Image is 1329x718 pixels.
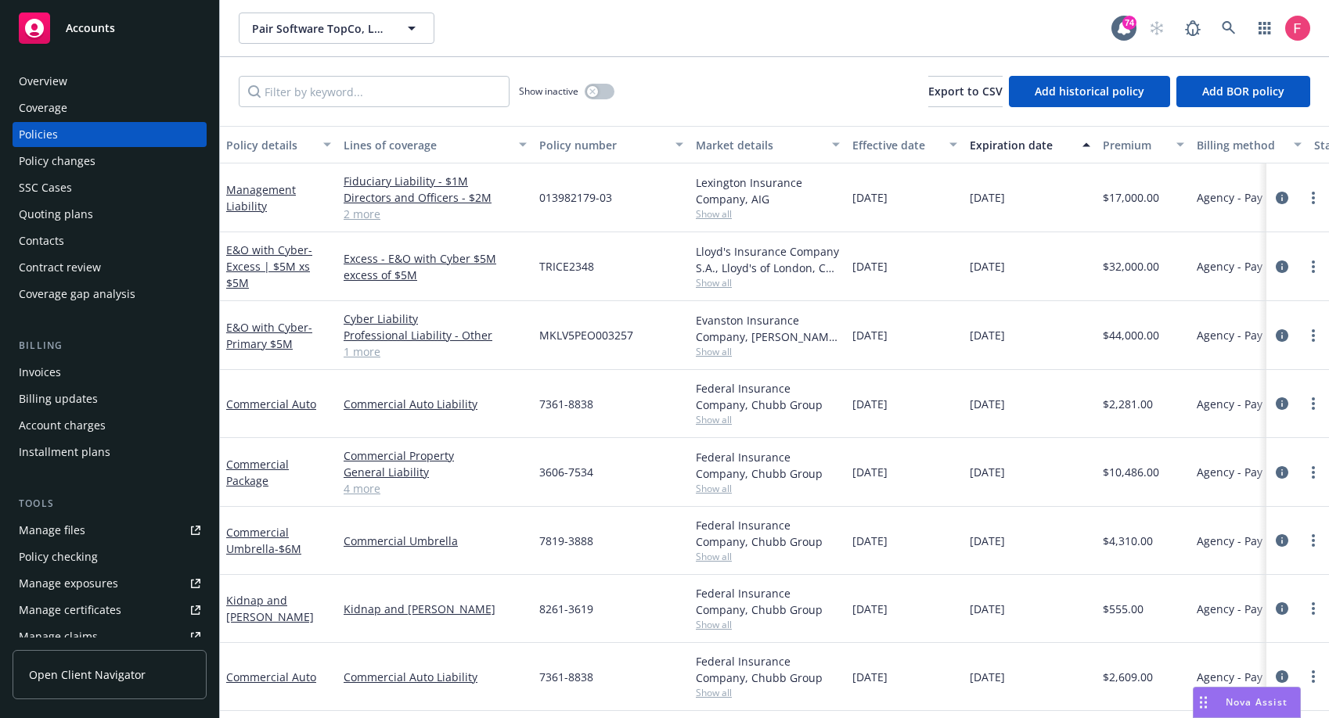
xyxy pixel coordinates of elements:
[13,6,207,50] a: Accounts
[1103,258,1159,275] span: $32,000.00
[1285,16,1310,41] img: photo
[19,122,58,147] div: Policies
[344,173,527,189] a: Fiduciary Liability - $1M
[13,360,207,385] a: Invoices
[13,624,207,649] a: Manage claims
[19,282,135,307] div: Coverage gap analysis
[239,76,510,107] input: Filter by keyword...
[13,518,207,543] a: Manage files
[344,327,527,343] a: Professional Liability - Other
[226,320,312,351] a: E&O with Cyber
[19,255,101,280] div: Contract review
[344,189,527,206] a: Directors and Officers - $2M
[852,258,888,275] span: [DATE]
[539,137,666,153] div: Policy number
[1103,533,1153,549] span: $4,310.00
[696,207,840,221] span: Show all
[344,480,527,497] a: 4 more
[1304,257,1323,276] a: more
[19,228,64,253] div: Contacts
[1193,687,1301,718] button: Nova Assist
[970,669,1005,685] span: [DATE]
[19,360,61,385] div: Invoices
[13,386,207,411] a: Billing updates
[970,464,1005,480] span: [DATE]
[226,397,316,411] a: Commercial Auto
[970,327,1005,343] span: [DATE]
[226,182,296,214] a: Management Liability
[344,601,527,617] a: Kidnap and [PERSON_NAME]
[852,396,888,412] span: [DATE]
[1194,687,1213,717] div: Drag to move
[970,396,1005,412] span: [DATE]
[1103,601,1144,617] span: $555.00
[344,250,527,283] a: Excess - E&O with Cyber $5M excess of $5M
[19,518,85,543] div: Manage files
[1273,531,1291,550] a: circleInformation
[1035,84,1144,99] span: Add historical policy
[970,601,1005,617] span: [DATE]
[1273,188,1291,207] a: circleInformation
[1097,126,1190,163] button: Premium
[1197,327,1296,343] span: Agency - Pay in full
[1197,137,1284,153] div: Billing method
[337,126,533,163] button: Lines of coverage
[13,282,207,307] a: Coverage gap analysis
[852,327,888,343] span: [DATE]
[226,593,314,624] a: Kidnap and [PERSON_NAME]
[220,126,337,163] button: Policy details
[1304,599,1323,618] a: more
[1304,463,1323,482] a: more
[13,496,207,512] div: Tools
[19,624,98,649] div: Manage claims
[1226,695,1288,709] span: Nova Assist
[19,95,67,120] div: Coverage
[13,255,207,280] a: Contract review
[539,669,593,685] span: 7361-8838
[696,482,840,495] span: Show all
[539,258,594,275] span: TRICE2348
[928,84,1003,99] span: Export to CSV
[1197,189,1296,206] span: Agency - Pay in full
[852,669,888,685] span: [DATE]
[539,464,593,480] span: 3606-7534
[846,126,963,163] button: Effective date
[13,228,207,253] a: Contacts
[696,517,840,550] div: Federal Insurance Company, Chubb Group
[66,22,115,34] span: Accounts
[696,653,840,686] div: Federal Insurance Company, Chubb Group
[19,175,72,200] div: SSC Cases
[539,533,593,549] span: 7819-3888
[1197,533,1296,549] span: Agency - Pay in full
[226,457,289,488] a: Commercial Package
[539,327,633,343] span: MKLV5PEO003257
[970,137,1073,153] div: Expiration date
[690,126,846,163] button: Market details
[1273,599,1291,618] a: circleInformation
[539,601,593,617] span: 8261-3619
[344,311,527,327] a: Cyber Liability
[852,464,888,480] span: [DATE]
[1202,84,1284,99] span: Add BOR policy
[1273,667,1291,686] a: circleInformation
[1103,396,1153,412] span: $2,281.00
[226,525,301,556] a: Commercial Umbrella
[29,666,146,683] span: Open Client Navigator
[19,202,93,227] div: Quoting plans
[696,585,840,618] div: Federal Insurance Company, Chubb Group
[696,618,840,631] span: Show all
[1249,13,1280,44] a: Switch app
[696,413,840,426] span: Show all
[696,345,840,358] span: Show all
[19,69,67,94] div: Overview
[13,338,207,354] div: Billing
[852,601,888,617] span: [DATE]
[1304,188,1323,207] a: more
[1197,601,1296,617] span: Agency - Pay in full
[13,571,207,596] span: Manage exposures
[252,20,387,37] span: Pair Software TopCo, LLC
[1197,258,1296,275] span: Agency - Pay in full
[226,242,312,290] a: E&O with Cyber
[970,533,1005,549] span: [DATE]
[696,276,840,289] span: Show all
